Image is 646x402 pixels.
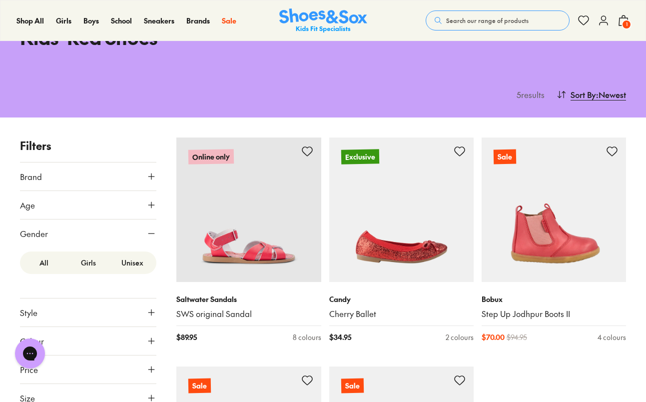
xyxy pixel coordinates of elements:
[110,253,154,272] label: Unisex
[482,294,626,304] p: Bobux
[111,15,132,26] a: School
[186,15,210,25] span: Brands
[329,308,474,319] a: Cherry Ballet
[83,15,99,25] span: Boys
[222,15,236,25] span: Sale
[176,308,321,319] a: SWS original Sandal
[279,8,367,33] img: SNS_Logo_Responsive.svg
[176,137,321,282] a: Online only
[56,15,71,25] span: Girls
[144,15,174,26] a: Sneakers
[176,332,197,342] span: $ 89.95
[83,15,99,26] a: Boys
[482,137,626,282] a: Sale
[513,88,545,100] p: 5 results
[20,327,156,355] button: Colour
[446,16,529,25] span: Search our range of products
[622,19,632,29] span: 1
[341,149,379,164] p: Exclusive
[279,8,367,33] a: Shoes & Sox
[571,88,596,100] span: Sort By
[20,199,35,211] span: Age
[222,15,236,26] a: Sale
[111,15,132,25] span: School
[20,227,48,239] span: Gender
[618,9,630,31] button: 1
[20,191,156,219] button: Age
[66,253,110,272] label: Girls
[10,335,50,372] iframe: Gorgias live chat messenger
[20,219,156,247] button: Gender
[494,149,516,164] p: Sale
[20,162,156,190] button: Brand
[341,378,363,393] p: Sale
[188,149,234,164] p: Online only
[20,355,156,383] button: Price
[507,332,527,342] span: $ 94.95
[16,15,44,26] a: Shop All
[20,137,156,154] p: Filters
[596,88,626,100] span: : Newest
[557,83,626,105] button: Sort By:Newest
[598,332,626,342] div: 4 colours
[329,137,474,282] a: Exclusive
[329,332,351,342] span: $ 34.95
[20,170,42,182] span: Brand
[20,298,156,326] button: Style
[482,332,505,342] span: $ 70.00
[144,15,174,25] span: Sneakers
[426,10,570,30] button: Search our range of products
[186,15,210,26] a: Brands
[22,253,66,272] label: All
[482,308,626,319] a: Step Up Jodhpur Boots II
[56,15,71,26] a: Girls
[446,332,474,342] div: 2 colours
[329,294,474,304] p: Candy
[176,294,321,304] p: Saltwater Sandals
[293,332,321,342] div: 8 colours
[20,306,37,318] span: Style
[16,15,44,25] span: Shop All
[188,378,211,393] p: Sale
